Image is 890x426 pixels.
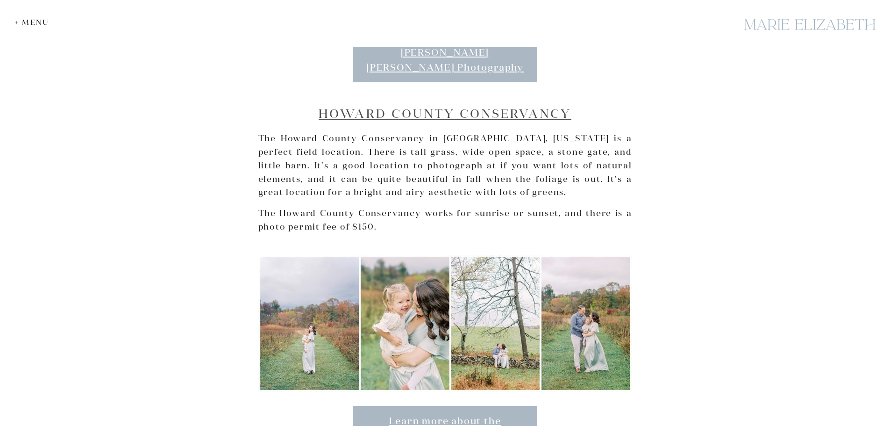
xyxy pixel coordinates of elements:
div: + Menu [15,18,54,27]
img: Maryland Photoshoot Locations - Collage Of 3 Images From Family Photo Session At Howard County Co... [258,255,632,392]
a: Howard County Conservancy [319,106,571,121]
p: The Howard County Conservancy in [GEOGRAPHIC_DATA], [US_STATE] is a perfect field location. There... [258,132,632,199]
p: The Howard County Conservancy works for sunrise or sunset, and there is a photo permit fee of $150. [258,207,632,234]
a: Book your family session with [PERSON_NAME] [PERSON_NAME] Photography [353,22,538,82]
